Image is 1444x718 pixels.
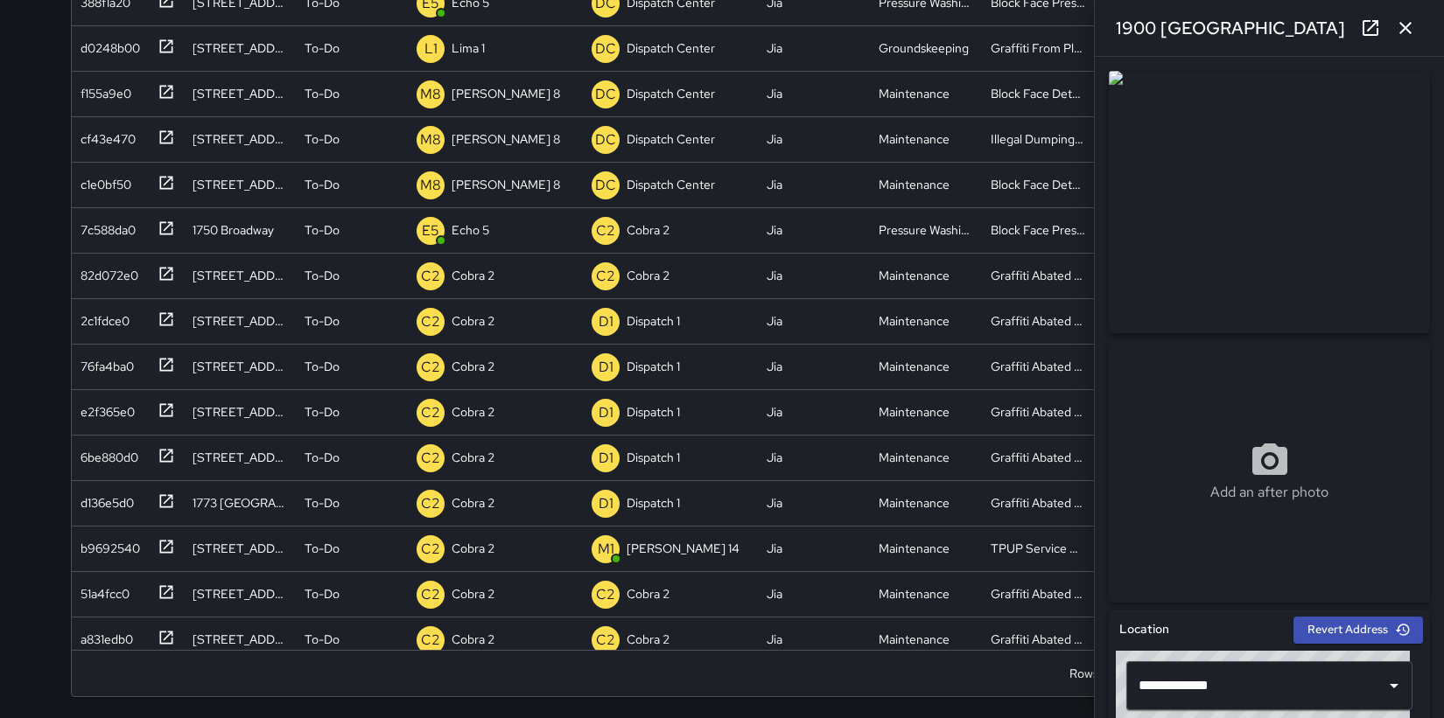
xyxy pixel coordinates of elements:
div: 1500 Broadway [193,267,287,284]
p: C2 [596,220,615,241]
div: 1737 Broadway [193,130,287,148]
p: To-Do [305,631,340,648]
div: Graffiti Abated Large [991,631,1085,648]
div: Jia [767,85,782,102]
p: D1 [599,493,613,514]
p: C2 [421,493,440,514]
p: To-Do [305,85,340,102]
div: Maintenance [879,267,950,284]
p: Dispatch 1 [627,358,680,375]
div: Jia [767,540,782,557]
p: Dispatch Center [627,176,715,193]
p: Cobra 2 [627,585,669,603]
div: Graffiti Abated Large [991,585,1085,603]
div: Jia [767,39,782,57]
div: 1900 Telegraph Avenue [193,39,287,57]
p: To-Do [305,312,340,330]
p: C2 [421,357,440,378]
p: C2 [421,402,440,423]
div: Graffiti Abated Large [991,267,1085,284]
div: Jia [767,312,782,330]
p: E5 [422,220,439,241]
p: Dispatch Center [627,130,715,148]
p: Lima 1 [452,39,485,57]
p: C2 [596,584,615,605]
p: Dispatch Center [627,39,715,57]
p: Dispatch Center [627,85,715,102]
div: Pressure Washing [879,221,973,239]
p: D1 [599,402,613,423]
p: Cobra 2 [627,631,669,648]
div: Jia [767,403,782,421]
p: To-Do [305,494,340,512]
div: Illegal Dumping Removed [991,130,1085,148]
p: Rows per page: [1069,665,1153,682]
div: 82d072e0 [74,260,138,284]
div: 415 West Grand Avenue [193,312,287,330]
div: 805 Washington Street [193,540,287,557]
p: To-Do [305,358,340,375]
div: d136e5d0 [74,487,134,512]
p: Cobra 2 [452,267,494,284]
div: 326 15th Street [193,358,287,375]
div: 1773 Broadway [193,494,287,512]
p: M1 [598,539,614,560]
div: Graffiti Abated Large [991,494,1085,512]
p: C2 [596,630,615,651]
p: C2 [596,266,615,287]
div: 1442 Franklin Street [193,449,287,466]
div: 76fa4ba0 [74,351,134,375]
div: 392 12th Street [193,631,287,648]
p: Dispatch 1 [627,494,680,512]
p: [PERSON_NAME] 8 [452,85,560,102]
div: 7c588da0 [74,214,136,239]
div: Jia [767,631,782,648]
div: Graffiti Abated Large [991,312,1085,330]
div: Maintenance [879,540,950,557]
p: DC [595,38,616,59]
p: To-Do [305,176,340,193]
div: Jia [767,267,782,284]
div: d0248b00 [74,32,140,57]
p: Dispatch 1 [627,449,680,466]
p: To-Do [305,130,340,148]
div: Jia [767,130,782,148]
div: Block Face Detailed [991,85,1085,102]
p: To-Do [305,449,340,466]
div: Graffiti Abated Large [991,358,1085,375]
div: 1750 Broadway [193,221,274,239]
div: 51a4fcc0 [74,578,130,603]
div: 1407 Franklin Street [193,585,287,603]
p: To-Do [305,221,340,239]
p: Dispatch 1 [627,312,680,330]
div: Maintenance [879,130,950,148]
div: Maintenance [879,358,950,375]
p: D1 [599,311,613,332]
div: Maintenance [879,449,950,466]
p: Echo 5 [452,221,489,239]
p: C2 [421,584,440,605]
div: Maintenance [879,403,950,421]
p: Cobra 2 [452,449,494,466]
div: Maintenance [879,176,950,193]
div: 1700 Broadway [193,403,287,421]
p: Cobra 2 [452,494,494,512]
div: Jia [767,221,782,239]
div: Jia [767,585,782,603]
div: Graffiti Abated Large [991,403,1085,421]
p: To-Do [305,267,340,284]
div: 1701 Broadway [193,85,287,102]
p: DC [595,84,616,105]
p: C2 [421,539,440,560]
p: M8 [420,84,441,105]
p: DC [595,175,616,196]
div: a831edb0 [74,624,133,648]
div: TPUP Service Requested [991,540,1085,557]
div: cf43e470 [74,123,136,148]
p: M8 [420,175,441,196]
div: b9692540 [74,533,140,557]
div: Block Face Detailed [991,176,1085,193]
div: 1501 Broadway [193,176,287,193]
div: Maintenance [879,85,950,102]
p: [PERSON_NAME] 14 [627,540,740,557]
